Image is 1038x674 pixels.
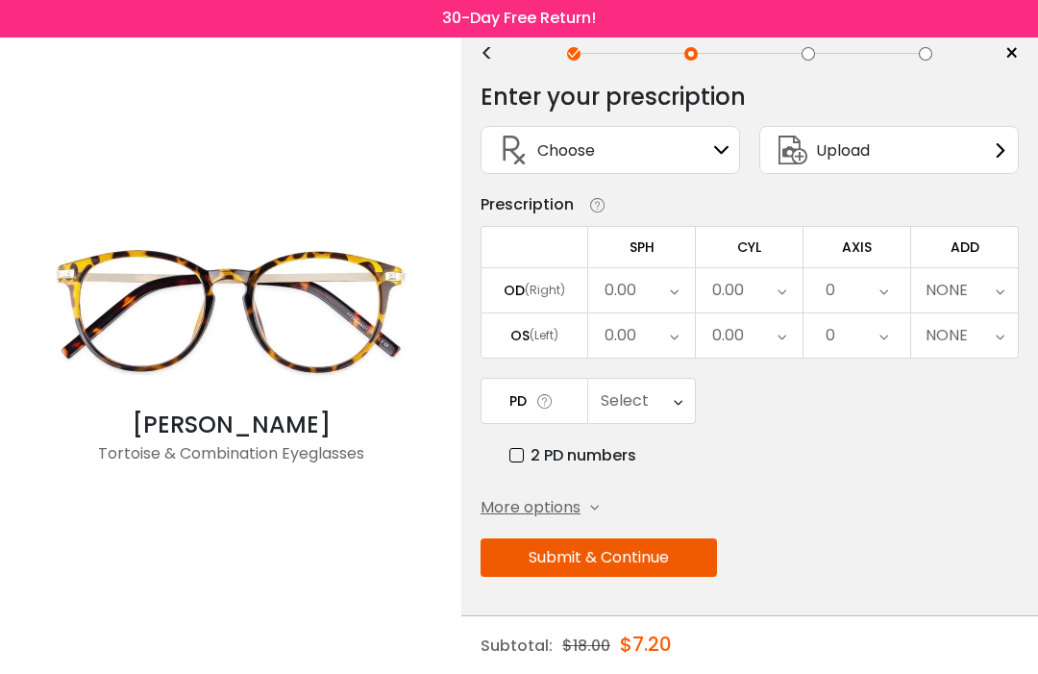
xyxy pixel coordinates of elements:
span: Upload [816,139,870,163]
td: ADD [911,227,1019,268]
div: < [481,47,509,62]
div: Select [601,383,649,421]
div: OD [504,283,525,300]
div: Prescription [481,194,574,217]
span: × [1004,40,1019,69]
div: 0.00 [712,317,744,356]
div: 0.00 [712,272,744,311]
img: Tortoise Callie - Combination Eyeglasses [38,216,423,409]
td: CYL [696,227,803,268]
a: × [990,40,1019,69]
div: (Right) [525,283,565,300]
div: 0 [826,317,835,356]
div: Tortoise & Combination Eyeglasses [38,443,423,482]
td: AXIS [803,227,911,268]
td: SPH [588,227,696,268]
div: OS [510,328,530,345]
div: NONE [926,317,968,356]
span: More options [481,497,581,520]
button: Submit & Continue [481,539,717,578]
td: PD [481,379,588,425]
div: 0.00 [605,317,636,356]
div: 0 [826,272,835,311]
span: Choose [537,139,595,163]
div: [PERSON_NAME] [38,409,423,443]
div: (Left) [530,328,558,345]
label: 2 PD numbers [509,444,636,468]
div: $7.20 [620,617,672,673]
div: NONE [926,272,968,311]
div: Enter your prescription [481,79,746,117]
div: 0.00 [605,272,636,311]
